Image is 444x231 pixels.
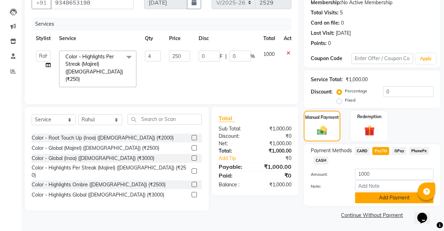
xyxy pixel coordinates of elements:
[311,30,334,37] div: Last Visit:
[80,76,83,82] a: x
[213,155,262,162] a: Add Tip
[219,115,235,122] span: Total
[213,147,255,155] div: Total:
[263,51,275,57] span: 1000
[255,171,296,180] div: ₹0
[341,19,344,27] div: 0
[352,53,413,64] input: Enter Offer / Coupon Code
[305,183,350,190] label: Note:
[279,31,303,46] th: Action
[128,114,202,125] input: Search or Scan
[141,31,165,46] th: Qty
[255,125,296,133] div: ₹1,000.00
[32,164,189,179] div: Color - Highlights Per Streak (Majirel) ([DEMOGRAPHIC_DATA]) (₹250)
[255,181,296,188] div: ₹1,000.00
[305,114,339,121] label: Manual Payment
[262,155,297,162] div: ₹0
[416,53,436,64] button: Apply
[311,40,327,47] div: Points:
[255,133,296,140] div: ₹0
[213,171,255,180] div: Paid:
[225,53,227,60] span: |
[305,171,350,178] label: Amount:
[311,76,343,83] div: Service Total:
[355,169,433,180] input: Amount
[311,55,352,62] div: Coupon Code
[32,155,154,162] div: Color - Global (Inoa) ([DEMOGRAPHIC_DATA]) (₹3000)
[255,162,296,171] div: ₹1,000.00
[213,140,255,147] div: Net:
[345,97,355,103] label: Fixed
[311,9,339,17] div: Total Visits:
[414,203,437,224] iframe: chat widget
[32,191,164,199] div: Color - Highlights Global ([DEMOGRAPHIC_DATA]) (₹3000)
[328,40,331,47] div: 0
[220,53,223,60] span: F
[409,147,429,155] span: PhonePe
[392,147,406,155] span: GPay
[251,53,255,60] span: %
[311,88,333,96] div: Discount:
[346,76,368,83] div: ₹1,000.00
[305,212,439,219] a: Continue Without Payment
[213,125,255,133] div: Sub Total:
[259,31,279,46] th: Total
[65,53,123,82] span: Color - Highlights Per Streak (Majirel) ([DEMOGRAPHIC_DATA]) (₹250)
[213,133,255,140] div: Discount:
[357,114,381,120] label: Redemption
[314,125,330,136] img: _cash.svg
[32,145,159,152] div: Color - Global (Majirel) ([DEMOGRAPHIC_DATA]) (₹2500)
[355,180,433,191] input: Add Note
[311,147,352,154] span: Payment Methods
[311,19,340,27] div: Card on file:
[361,124,378,137] img: _gift.svg
[32,18,297,31] div: Services
[355,192,433,203] button: Add Payment
[32,31,55,46] th: Stylist
[355,147,370,155] span: CARD
[255,147,296,155] div: ₹1,000.00
[194,31,259,46] th: Disc
[336,30,351,37] div: [DATE]
[345,88,367,94] label: Percentage
[32,134,174,142] div: Color - Root Touch Up (Inoa) ([DEMOGRAPHIC_DATA]) (₹2000)
[55,31,141,46] th: Service
[372,147,389,155] span: PayTM
[165,31,194,46] th: Price
[314,156,329,165] span: CASH
[340,9,343,17] div: 5
[213,181,255,188] div: Balance :
[255,140,296,147] div: ₹1,000.00
[32,181,166,188] div: Color - Highlights Ombre ([DEMOGRAPHIC_DATA]) (₹2500)
[213,162,255,171] div: Payable:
